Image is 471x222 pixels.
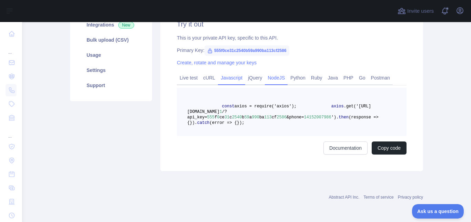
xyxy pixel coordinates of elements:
[272,115,277,120] span: cf
[207,115,215,120] span: 555
[277,115,287,120] span: 2586
[329,195,360,200] a: Abstract API Inc.
[220,109,222,114] span: 1
[264,115,272,120] span: 113
[232,115,242,120] span: 2540
[341,72,356,83] a: PHP
[218,72,245,83] a: Javascript
[323,141,368,155] a: Documentation
[229,115,232,120] span: c
[78,32,144,47] a: Bulk upload (CSV)
[259,115,264,120] span: ba
[217,115,219,120] span: 0
[308,72,325,83] a: Ruby
[177,47,407,54] div: Primary Key:
[190,120,194,125] span: })
[78,78,144,93] a: Support
[363,195,393,200] a: Terms of service
[6,125,17,139] div: ...
[407,7,434,15] span: Invite users
[200,72,218,83] a: cURL
[210,120,237,125] span: (error => {
[177,19,407,29] h2: Try it out
[287,115,304,120] span: &phone=
[214,115,217,120] span: f
[177,72,200,83] a: Live test
[331,104,344,109] span: axios
[197,120,210,125] span: catch
[6,41,17,55] div: ...
[222,104,234,109] span: const
[398,195,423,200] a: Privacy policy
[224,115,229,120] span: 31
[412,204,464,219] iframe: Toggle Customer Support
[234,104,297,109] span: axios = require('axios');
[78,17,144,32] a: Integrations New
[331,115,336,120] span: ')
[244,115,249,120] span: 59
[242,115,244,120] span: b
[252,115,259,120] span: 990
[245,72,265,83] a: jQuery
[249,115,252,120] span: a
[368,72,393,83] a: Postman
[396,6,435,17] button: Invite users
[204,45,289,56] span: 555f0ce31c2540b59a990ba113cf2586
[288,72,308,83] a: Python
[78,63,144,78] a: Settings
[195,120,197,125] span: .
[336,115,339,120] span: .
[372,141,407,155] button: Copy code
[118,22,134,29] span: New
[177,34,407,41] div: This is your private API key, specific to this API.
[237,120,244,125] span: });
[265,72,288,83] a: NodeJS
[339,115,349,120] span: then
[325,72,341,83] a: Java
[78,47,144,63] a: Usage
[177,60,257,65] a: Create, rotate and manage your keys
[356,72,368,83] a: Go
[304,115,331,120] span: 14152007986
[220,115,224,120] span: ce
